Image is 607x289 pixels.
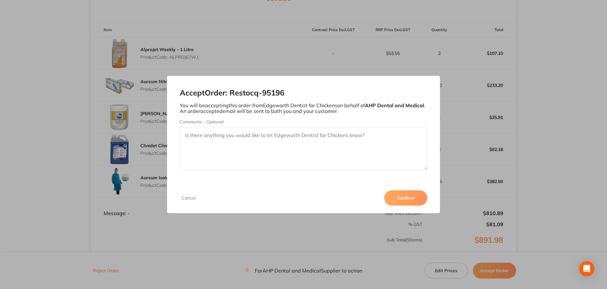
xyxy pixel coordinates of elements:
[180,102,428,114] p: You will be accepting this order from Edgeworth Dentist for Chickens on behalf of . An order acce...
[180,119,428,124] label: Comments - Optional
[365,102,424,108] b: AHP Dental and Medical
[180,89,428,97] h2: Accept Order: Restocq- 95196
[180,195,197,201] button: Cancel
[579,261,594,276] div: Open Intercom Messenger
[384,190,427,206] button: Confirm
